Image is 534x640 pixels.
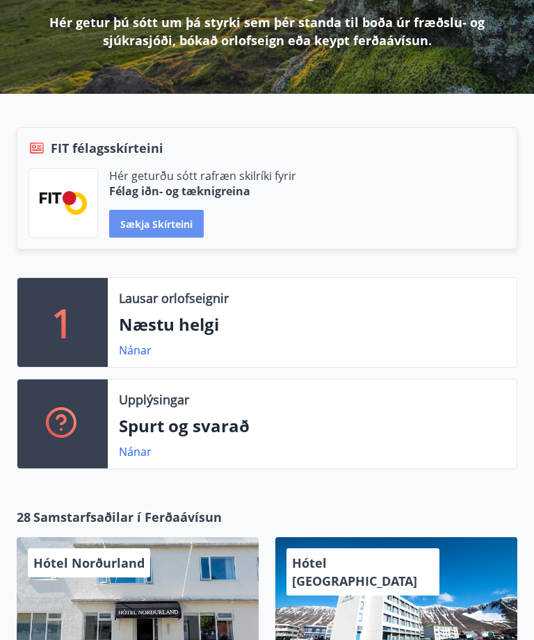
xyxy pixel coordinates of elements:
a: Nánar [119,343,152,358]
button: Sækja skírteini [109,210,204,238]
p: Upplýsingar [119,391,189,409]
p: Spurt og svarað [119,414,505,438]
a: Nánar [119,444,152,459]
span: Samstarfsaðilar í Ferðaávísun [33,508,222,526]
p: Næstu helgi [119,313,505,336]
span: Hótel Norðurland [33,555,145,571]
span: Hótel [GEOGRAPHIC_DATA] [292,555,417,589]
span: 28 [17,508,31,526]
img: FPQVkF9lTnNbbaRSFyT17YYeljoOGk5m51IhT0bO.png [40,191,87,214]
p: 1 [51,296,74,349]
p: Félag iðn- og tæknigreina [109,183,296,199]
span: FIT félagsskírteini [51,139,163,157]
p: Lausar orlofseignir [119,289,229,307]
p: Hér geturðu sótt rafræn skilríki fyrir [109,168,296,183]
p: Hér getur þú sótt um þá styrki sem þér standa til boða úr fræðslu- og sjúkrasjóði, bókað orlofsei... [39,13,495,49]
